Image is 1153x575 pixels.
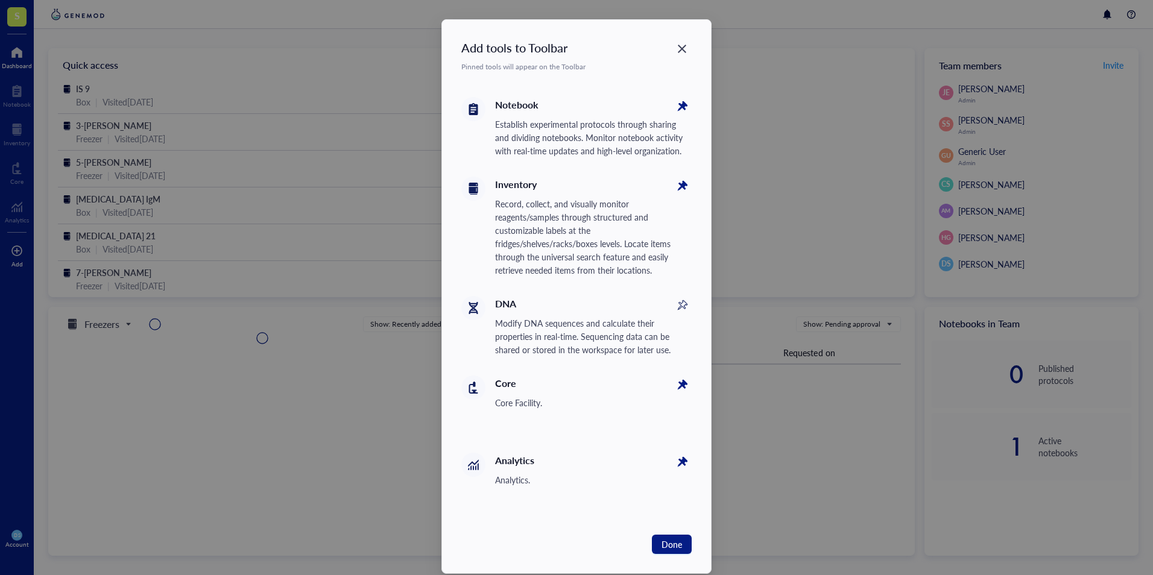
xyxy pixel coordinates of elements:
div: Modify DNA sequences and calculate their properties in real-time. Sequencing data can be shared o... [495,316,692,356]
div: Pinned tools will appear on the Toolbar [461,61,692,73]
div: Add tools to Toolbar [461,39,692,56]
button: Close [672,39,692,58]
div: Analytics [495,453,692,468]
div: Core Facility. [495,396,692,409]
div: Notebook [495,97,692,113]
span: Close [672,42,692,56]
div: DNA [495,296,692,312]
div: Establish experimental protocols through sharing and dividing notebooks. Monitor notebook activit... [495,118,692,157]
div: Analytics. [495,473,692,486]
div: Inventory [495,177,692,192]
div: Record, collect, and visually monitor reagents/samples through structured and customizable labels... [495,197,692,277]
button: Done [652,535,692,554]
div: Core [495,375,692,391]
span: Done [662,538,682,551]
